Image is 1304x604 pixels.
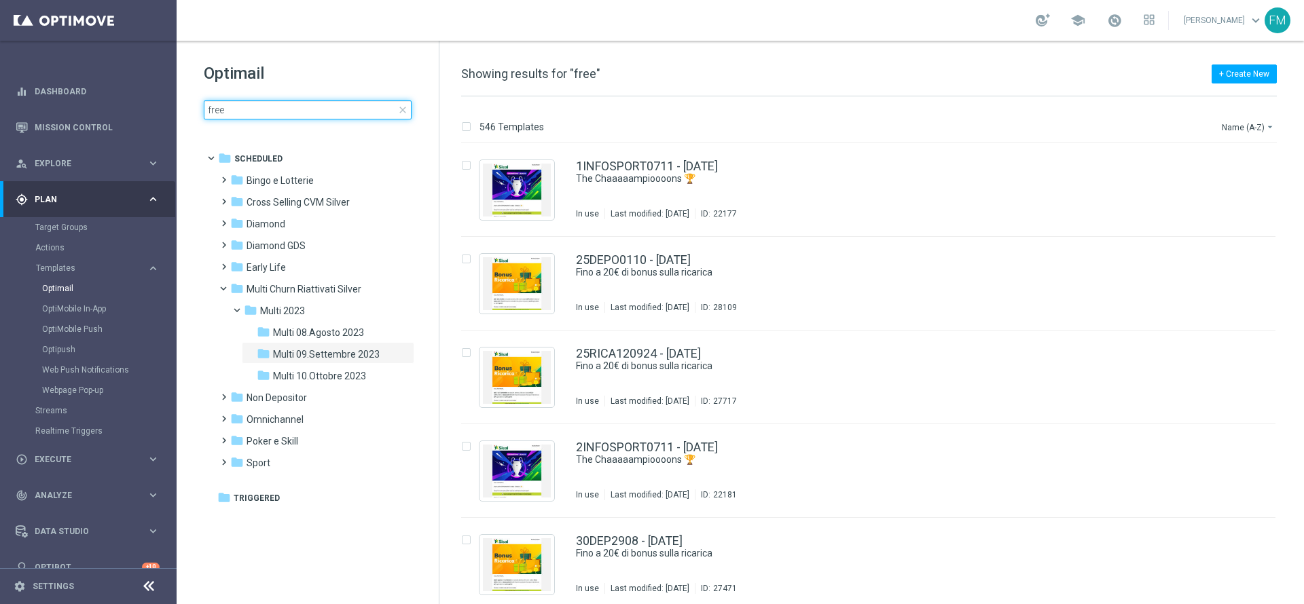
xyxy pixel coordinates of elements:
[42,303,141,314] a: OptiMobile In-App
[576,583,599,594] div: In use
[218,151,232,165] i: folder
[35,455,147,464] span: Execute
[35,217,175,238] div: Target Groups
[35,222,141,233] a: Target Groups
[16,73,160,109] div: Dashboard
[142,563,160,571] div: +10
[35,426,141,436] a: Realtime Triggers
[147,262,160,275] i: keyboard_arrow_right
[16,109,160,145] div: Mission Control
[713,583,737,594] div: 27471
[247,218,285,230] span: Diamond
[35,527,147,535] span: Data Studio
[695,208,737,219] div: ID:
[16,86,28,98] i: equalizer
[15,122,160,133] div: Mission Control
[247,240,306,252] span: Diamond GDS
[33,582,74,590] a: Settings
[15,562,160,573] div: lightbulb Optibot +10
[448,424,1301,518] div: Press SPACE to select this row.
[230,282,244,295] i: folder
[576,347,701,360] a: 25RICA120924 - [DATE]
[42,344,141,355] a: Optipush
[244,303,257,317] i: folder
[695,302,737,313] div: ID:
[15,454,160,465] button: play_circle_outline Execute keyboard_arrow_right
[35,73,160,109] a: Dashboard
[605,396,695,407] div: Last modified: [DATE]
[15,490,160,501] button: track_changes Analyze keyboard_arrow_right
[576,535,683,547] a: 30DEP2908 - [DATE]
[1248,13,1263,28] span: keyboard_arrow_down
[576,266,1187,279] a: Fino a 20€ di bonus sulla ricarica
[273,370,366,382] span: Multi 10.Ottobre 2023
[260,305,305,317] span: Multi 2023
[35,109,160,145] a: Mission Control
[35,491,147,499] span: Analyze
[35,263,160,273] button: Templates keyboard_arrow_right
[230,260,244,273] i: folder
[36,264,147,272] div: Templates
[147,525,160,537] i: keyboard_arrow_right
[16,453,147,466] div: Execute
[16,157,28,170] i: person_search
[15,158,160,169] button: person_search Explore keyboard_arrow_right
[230,390,244,404] i: folder
[273,348,380,360] span: Multi 09.Settembre 2023
[448,143,1301,237] div: Press SPACE to select this row.
[713,396,737,407] div: 27717
[16,489,147,502] div: Analyze
[35,549,142,585] a: Optibot
[713,208,737,219] div: 22177
[16,453,28,466] i: play_circle_outline
[15,194,160,205] div: gps_fixed Plan keyboard_arrow_right
[247,283,361,295] span: Multi Churn Riattivati Silver
[576,547,1187,560] a: Fino a 20€ di bonus sulla ricarica
[35,242,141,253] a: Actions
[483,445,551,497] img: 22181.jpeg
[35,195,147,204] span: Plan
[35,238,175,258] div: Actions
[273,326,364,339] span: Multi 08.Agosto 2023
[14,580,26,592] i: settings
[247,435,298,447] span: Poker e Skill
[576,396,599,407] div: In use
[204,100,412,119] input: Search Template
[576,302,599,313] div: In use
[15,86,160,97] button: equalizer Dashboard
[35,421,175,441] div: Realtime Triggers
[147,489,160,502] i: keyboard_arrow_right
[1070,13,1085,28] span: school
[42,283,141,294] a: Optimail
[16,489,28,502] i: track_changes
[576,208,599,219] div: In use
[713,302,737,313] div: 28109
[605,302,695,313] div: Last modified: [DATE]
[576,547,1218,560] div: Fino a 20€ di bonus sulla ricarica
[479,121,544,133] p: 546 Templates
[230,216,244,230] i: folder
[1182,10,1265,31] a: [PERSON_NAME]keyboard_arrow_down
[576,266,1218,279] div: Fino a 20€ di bonus sulla ricarica
[42,339,175,360] div: Optipush
[605,489,695,500] div: Last modified: [DATE]
[461,67,600,81] span: Showing results for "free"
[42,324,141,335] a: OptiMobile Push
[1212,64,1277,83] button: + Create New
[397,105,408,115] span: close
[230,238,244,252] i: folder
[483,351,551,404] img: 27717.jpeg
[605,208,695,219] div: Last modified: [DATE]
[42,299,175,319] div: OptiMobile In-App
[576,360,1187,373] a: Fino a 20€ di bonus sulla ricarica
[42,364,141,375] a: Web Push Notifications
[230,434,244,447] i: folder
[257,347,270,360] i: folder
[234,492,280,504] span: Triggered
[42,319,175,339] div: OptiMobile Push
[605,583,695,594] div: Last modified: [DATE]
[35,405,141,416] a: Streams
